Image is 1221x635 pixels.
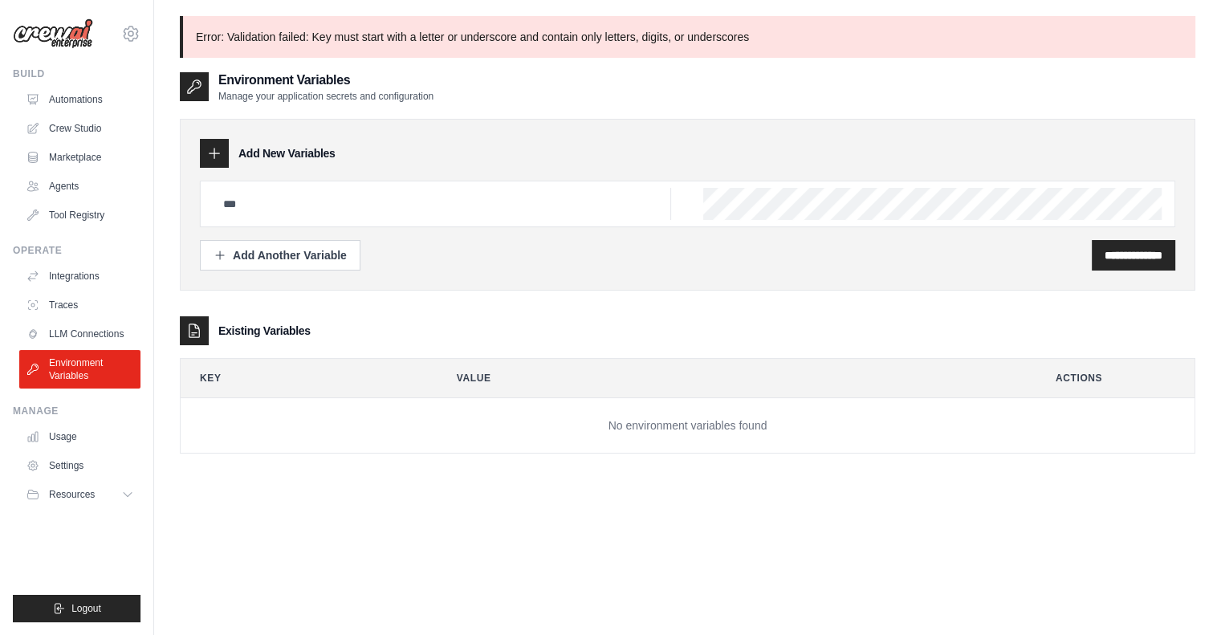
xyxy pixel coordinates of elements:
[238,145,336,161] h3: Add New Variables
[218,323,311,339] h3: Existing Variables
[13,67,140,80] div: Build
[214,247,347,263] div: Add Another Variable
[438,359,1024,397] th: Value
[19,321,140,347] a: LLM Connections
[19,292,140,318] a: Traces
[13,244,140,257] div: Operate
[218,90,433,103] p: Manage your application secrets and configuration
[13,405,140,417] div: Manage
[19,453,140,478] a: Settings
[49,488,95,501] span: Resources
[180,16,1195,58] p: Error: Validation failed: Key must start with a letter or underscore and contain only letters, di...
[19,202,140,228] a: Tool Registry
[19,482,140,507] button: Resources
[181,359,425,397] th: Key
[71,602,101,615] span: Logout
[19,263,140,289] a: Integrations
[19,424,140,450] a: Usage
[218,71,433,90] h2: Environment Variables
[200,240,360,271] button: Add Another Variable
[13,595,140,622] button: Logout
[1036,359,1195,397] th: Actions
[19,350,140,389] a: Environment Variables
[181,398,1195,454] td: No environment variables found
[19,145,140,170] a: Marketplace
[19,87,140,112] a: Automations
[19,116,140,141] a: Crew Studio
[13,18,93,49] img: Logo
[19,173,140,199] a: Agents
